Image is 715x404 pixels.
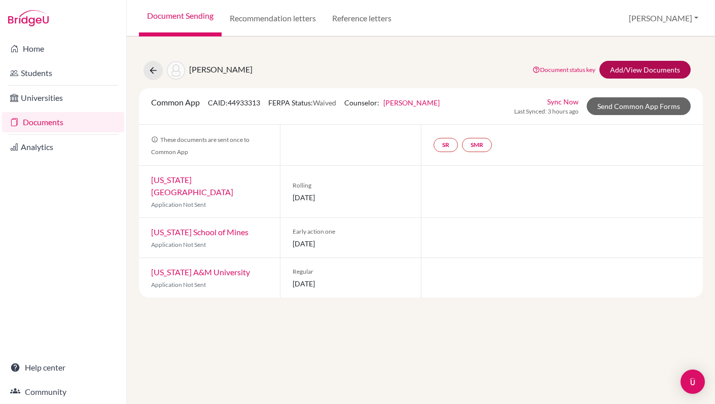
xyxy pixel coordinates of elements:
[681,370,705,394] div: Open Intercom Messenger
[151,241,206,248] span: Application Not Sent
[293,278,409,289] span: [DATE]
[293,238,409,249] span: [DATE]
[624,9,703,28] button: [PERSON_NAME]
[208,98,260,107] span: CAID: 44933313
[462,138,492,152] a: SMR
[2,63,124,83] a: Students
[151,175,233,197] a: [US_STATE][GEOGRAPHIC_DATA]
[293,181,409,190] span: Rolling
[2,137,124,157] a: Analytics
[514,107,579,116] span: Last Synced: 3 hours ago
[587,97,691,115] a: Send Common App Forms
[599,61,691,79] a: Add/View Documents
[2,112,124,132] a: Documents
[151,136,249,156] span: These documents are sent once to Common App
[2,382,124,402] a: Community
[151,201,206,208] span: Application Not Sent
[2,39,124,59] a: Home
[151,267,250,277] a: [US_STATE] A&M University
[383,98,440,107] a: [PERSON_NAME]
[532,66,595,74] a: Document status key
[151,97,200,107] span: Common App
[344,98,440,107] span: Counselor:
[268,98,336,107] span: FERPA Status:
[8,10,49,26] img: Bridge-U
[313,98,336,107] span: Waived
[434,138,458,152] a: SR
[293,227,409,236] span: Early action one
[189,64,253,74] span: [PERSON_NAME]
[293,192,409,203] span: [DATE]
[547,96,579,107] a: Sync Now
[151,227,248,237] a: [US_STATE] School of Mines
[2,88,124,108] a: Universities
[2,357,124,378] a: Help center
[151,281,206,288] span: Application Not Sent
[293,267,409,276] span: Regular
